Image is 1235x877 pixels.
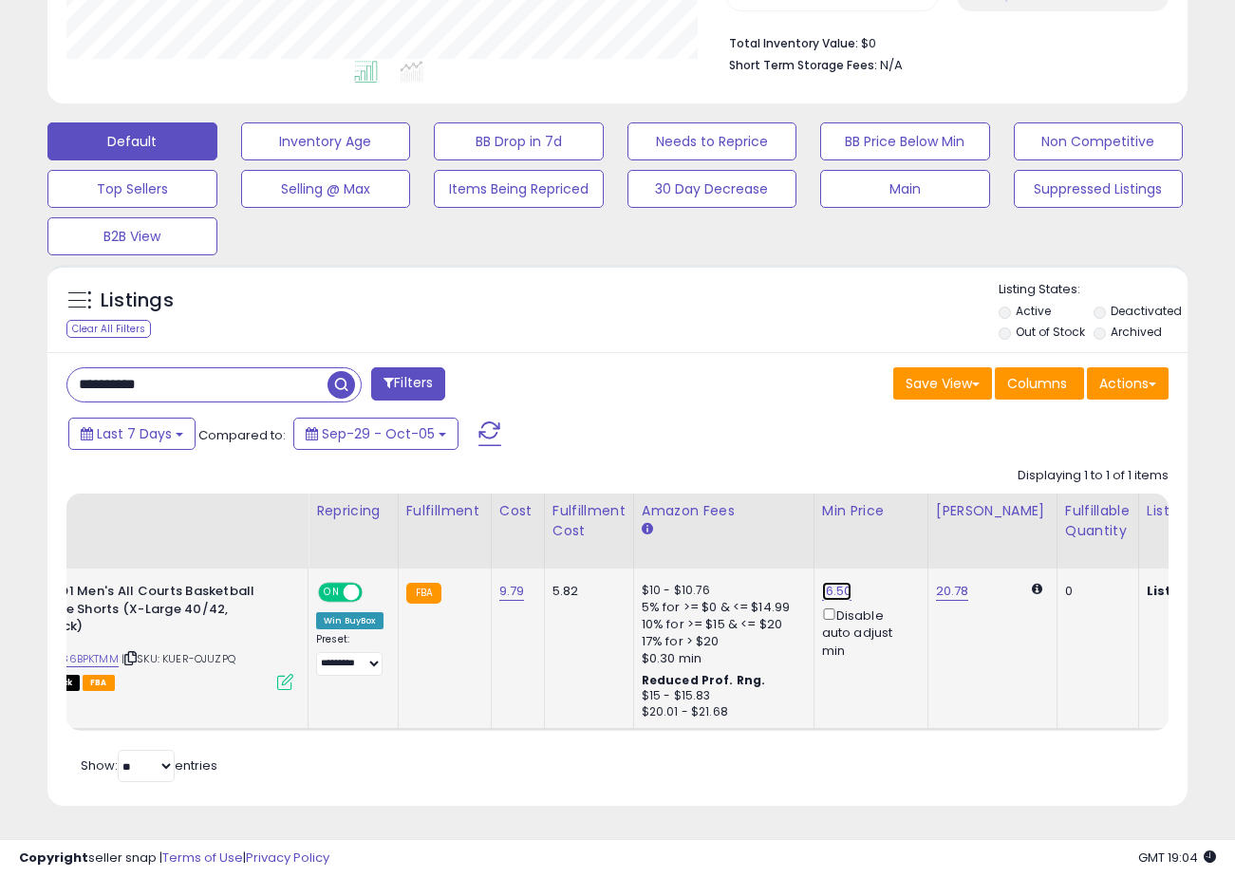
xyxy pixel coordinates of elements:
[729,57,877,73] b: Short Term Storage Fees:
[81,756,217,774] span: Show: entries
[97,424,172,443] span: Last 7 Days
[999,281,1188,299] p: Listing States:
[936,582,969,601] a: 20.78
[642,599,799,616] div: 5% for >= $0 & <= $14.99
[320,585,344,601] span: ON
[642,704,799,720] div: $20.01 - $21.68
[1014,122,1184,160] button: Non Competitive
[42,583,272,641] b: AND1 Men's All Courts Basketball Core Shorts (X-Large 40/42, Black)
[642,688,799,704] div: $15 - $15.83
[434,170,604,208] button: Items Being Repriced
[880,56,903,74] span: N/A
[293,418,458,450] button: Sep-29 - Oct-05
[1065,583,1124,600] div: 0
[4,501,300,521] div: Title
[499,501,536,521] div: Cost
[1018,467,1169,485] div: Displaying 1 to 1 of 1 items
[642,616,799,633] div: 10% for >= $15 & <= $20
[552,501,626,541] div: Fulfillment Cost
[1016,324,1085,340] label: Out of Stock
[1007,374,1067,393] span: Columns
[406,501,483,521] div: Fulfillment
[642,672,766,688] b: Reduced Prof. Rng.
[316,501,390,521] div: Repricing
[642,583,799,599] div: $10 - $10.76
[246,849,329,867] a: Privacy Policy
[316,633,384,676] div: Preset:
[101,288,174,314] h5: Listings
[406,583,441,604] small: FBA
[47,122,217,160] button: Default
[642,521,653,538] small: Amazon Fees.
[198,426,286,444] span: Compared to:
[434,122,604,160] button: BB Drop in 7d
[1111,303,1182,319] label: Deactivated
[822,605,913,660] div: Disable auto adjust min
[820,170,990,208] button: Main
[893,367,992,400] button: Save View
[642,501,806,521] div: Amazon Fees
[1111,324,1162,340] label: Archived
[1138,849,1216,867] span: 2025-10-13 19:04 GMT
[322,424,435,443] span: Sep-29 - Oct-05
[47,217,217,255] button: B2B View
[241,122,411,160] button: Inventory Age
[47,651,119,667] a: B086BPKTMM
[19,849,329,868] div: seller snap | |
[241,170,411,208] button: Selling @ Max
[1087,367,1169,400] button: Actions
[83,675,115,691] span: FBA
[627,122,797,160] button: Needs to Reprice
[1147,582,1233,600] b: Listed Price:
[122,651,235,666] span: | SKU: KUER-OJUZPQ
[371,367,445,401] button: Filters
[995,367,1084,400] button: Columns
[162,849,243,867] a: Terms of Use
[627,170,797,208] button: 30 Day Decrease
[642,633,799,650] div: 17% for > $20
[729,35,858,51] b: Total Inventory Value:
[729,30,1154,53] li: $0
[1016,303,1051,319] label: Active
[642,650,799,667] div: $0.30 min
[47,170,217,208] button: Top Sellers
[68,418,196,450] button: Last 7 Days
[316,612,384,629] div: Win BuyBox
[499,582,525,601] a: 9.79
[936,501,1049,521] div: [PERSON_NAME]
[19,849,88,867] strong: Copyright
[822,582,852,601] a: 16.50
[1065,501,1131,541] div: Fulfillable Quantity
[552,583,619,600] div: 5.82
[820,122,990,160] button: BB Price Below Min
[360,585,390,601] span: OFF
[66,320,151,338] div: Clear All Filters
[1014,170,1184,208] button: Suppressed Listings
[822,501,920,521] div: Min Price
